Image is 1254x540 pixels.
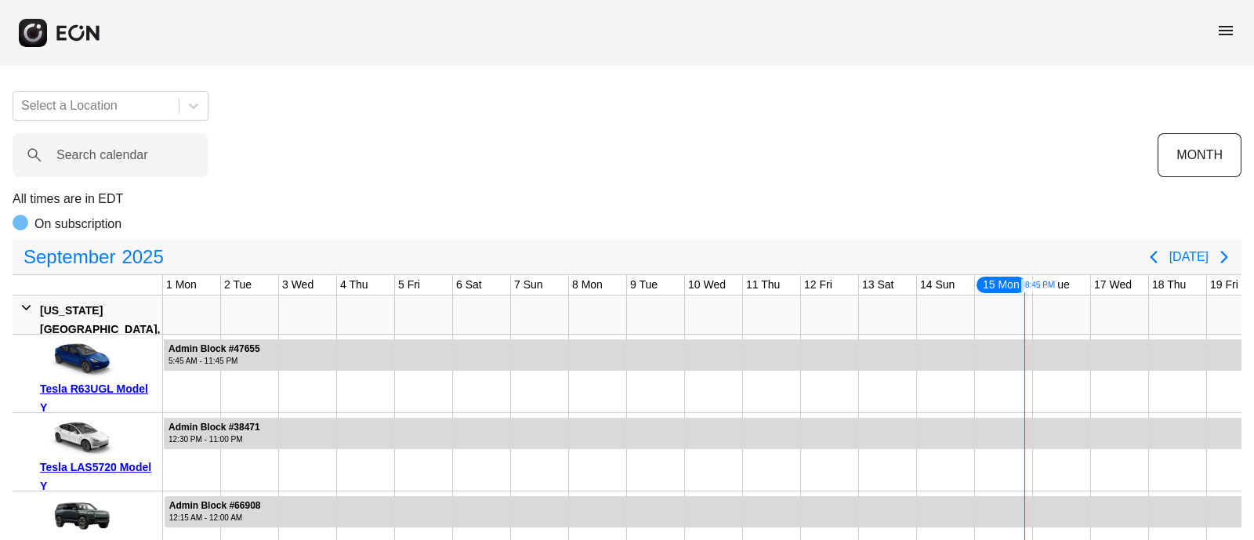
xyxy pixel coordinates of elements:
p: On subscription [34,215,121,234]
div: 16 Tue [1033,275,1073,295]
div: 5:45 AM - 11:45 PM [169,355,260,367]
label: Search calendar [56,146,148,165]
div: 12 Fri [801,275,835,295]
div: 10 Wed [685,275,729,295]
div: 19 Fri [1207,275,1241,295]
button: MONTH [1158,133,1241,177]
img: car [40,497,118,536]
div: 8 Mon [569,275,606,295]
div: 3 Wed [279,275,317,295]
button: [DATE] [1169,243,1209,271]
div: 5 Fri [395,275,423,295]
div: 4 Thu [337,275,371,295]
div: [US_STATE][GEOGRAPHIC_DATA], [GEOGRAPHIC_DATA] [40,301,160,357]
div: 1 Mon [163,275,200,295]
span: 2025 [118,241,166,273]
div: Admin Block #47655 [169,343,260,355]
div: 6 Sat [453,275,485,295]
span: September [20,241,118,273]
p: All times are in EDT [13,190,1241,208]
img: car [40,419,118,458]
div: Tesla LAS5720 Model Y [40,458,157,495]
div: 13 Sat [859,275,897,295]
div: 12:15 AM - 12:00 AM [169,512,261,524]
div: Admin Block #38471 [169,422,260,433]
div: 11 Thu [743,275,783,295]
div: Tesla R63UGL Model Y [40,379,157,417]
button: September2025 [14,241,173,273]
div: 14 Sun [917,275,958,295]
span: menu [1216,21,1235,40]
div: 12:30 PM - 11:00 PM [169,433,260,445]
div: 17 Wed [1091,275,1135,295]
div: 18 Thu [1149,275,1189,295]
button: Previous page [1138,241,1169,273]
img: car [40,340,118,379]
div: 15 Mon [975,275,1027,295]
div: 7 Sun [511,275,546,295]
div: 9 Tue [627,275,661,295]
div: Admin Block #66908 [169,500,261,512]
button: Next page [1209,241,1240,273]
div: 2 Tue [221,275,255,295]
